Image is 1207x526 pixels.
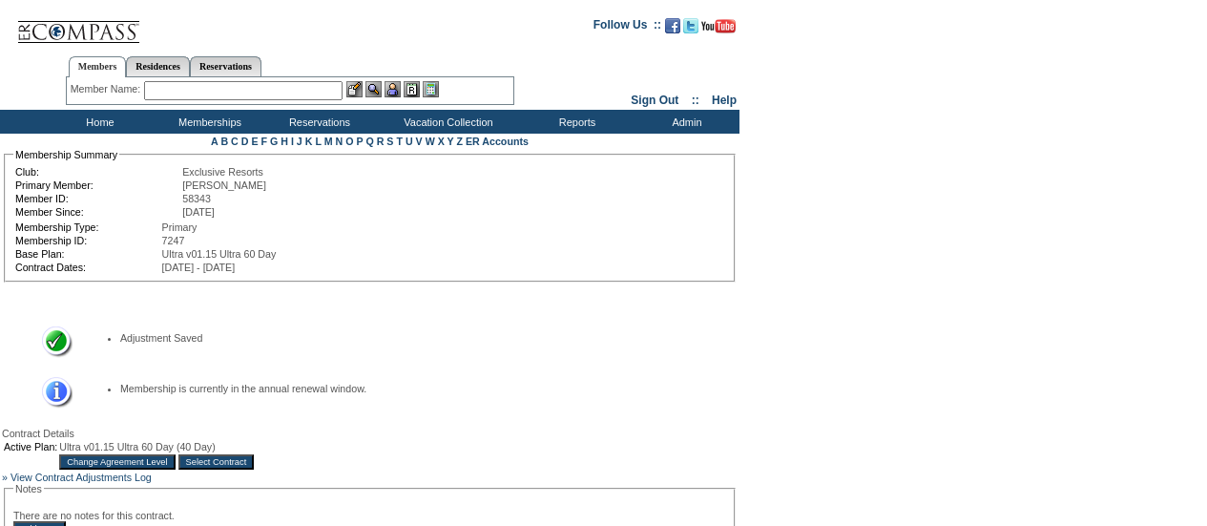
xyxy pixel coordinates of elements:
[297,136,302,147] a: J
[385,81,401,97] img: Impersonate
[15,221,160,233] td: Membership Type:
[2,428,738,439] div: Contract Details
[416,136,423,147] a: V
[365,81,382,97] img: View
[665,18,680,33] img: Become our fan on Facebook
[190,56,261,76] a: Reservations
[630,110,739,134] td: Admin
[593,16,661,39] td: Follow Us ::
[426,136,435,147] a: W
[71,81,144,97] div: Member Name:
[182,206,215,218] span: [DATE]
[59,441,215,452] span: Ultra v01.15 Ultra 60 Day (40 Day)
[13,149,119,160] legend: Membership Summary
[712,94,737,107] a: Help
[15,179,180,191] td: Primary Member:
[162,262,236,273] span: [DATE] - [DATE]
[692,94,699,107] span: ::
[447,136,454,147] a: Y
[126,56,190,76] a: Residences
[396,136,403,147] a: T
[683,18,698,33] img: Follow us on Twitter
[357,136,364,147] a: P
[182,193,211,204] span: 58343
[377,136,385,147] a: R
[231,136,239,147] a: C
[220,136,228,147] a: B
[346,81,363,97] img: b_edit.gif
[182,179,266,191] span: [PERSON_NAME]
[120,332,707,344] li: Adjustment Saved
[520,110,630,134] td: Reports
[456,136,463,147] a: Z
[701,19,736,33] img: Subscribe to our YouTube Channel
[260,136,267,147] a: F
[423,81,439,97] img: b_calculator.gif
[315,136,321,147] a: L
[466,136,529,147] a: ER Accounts
[404,81,420,97] img: Reservations
[178,454,255,470] input: Select Contract
[262,110,372,134] td: Reservations
[162,235,185,246] span: 7247
[59,454,175,470] input: Change Agreement Level
[15,262,160,273] td: Contract Dates:
[281,136,288,147] a: H
[631,94,678,107] a: Sign Out
[241,136,249,147] a: D
[30,377,73,409] img: Information Message
[683,24,698,35] a: Follow us on Twitter
[15,235,160,246] td: Membership ID:
[15,248,160,260] td: Base Plan:
[120,383,707,394] li: Membership is currently in the annual renewal window.
[15,193,180,204] td: Member ID:
[665,24,680,35] a: Become our fan on Facebook
[153,110,262,134] td: Memberships
[30,326,73,358] img: Success Message
[345,136,353,147] a: O
[162,221,198,233] span: Primary
[162,248,277,260] span: Ultra v01.15 Ultra 60 Day
[4,441,57,452] td: Active Plan:
[270,136,278,147] a: G
[15,166,180,178] td: Club:
[182,166,263,178] span: Exclusive Resorts
[13,483,44,494] legend: Notes
[69,56,127,77] a: Members
[406,136,413,147] a: U
[336,136,343,147] a: N
[324,136,333,147] a: M
[305,136,313,147] a: K
[365,136,373,147] a: Q
[43,110,153,134] td: Home
[16,5,140,44] img: Compass Home
[15,206,180,218] td: Member Since:
[701,24,736,35] a: Subscribe to our YouTube Channel
[291,136,294,147] a: I
[2,472,152,483] a: » View Contract Adjustments Log
[372,110,520,134] td: Vacation Collection
[211,136,218,147] a: A
[386,136,393,147] a: S
[251,136,258,147] a: E
[438,136,445,147] a: X
[13,510,175,521] span: There are no notes for this contract.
